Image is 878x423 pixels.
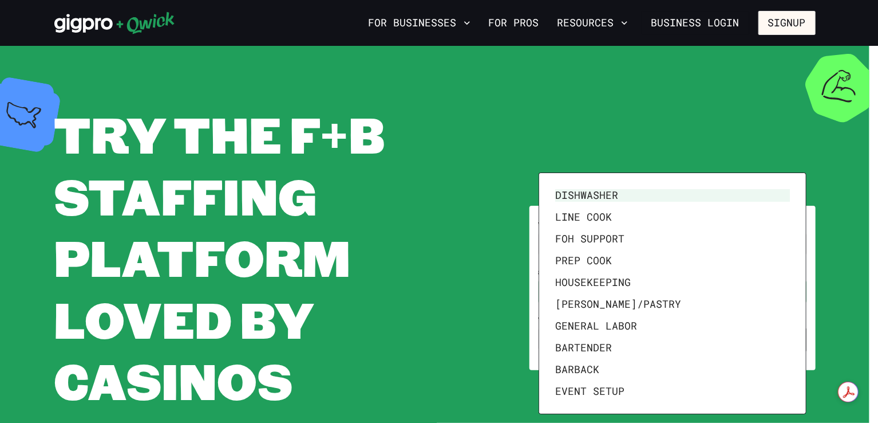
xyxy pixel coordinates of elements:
li: Line Cook [551,206,794,228]
li: General Labor [551,315,794,337]
li: Barback [551,359,794,381]
li: [PERSON_NAME]/Pastry [551,293,794,315]
li: Prep Cook [551,250,794,272]
li: Dishwasher [551,185,794,206]
li: Housekeeping [551,272,794,293]
li: Bartender [551,337,794,359]
li: Event Setup [551,381,794,402]
li: FOH Support [551,228,794,250]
